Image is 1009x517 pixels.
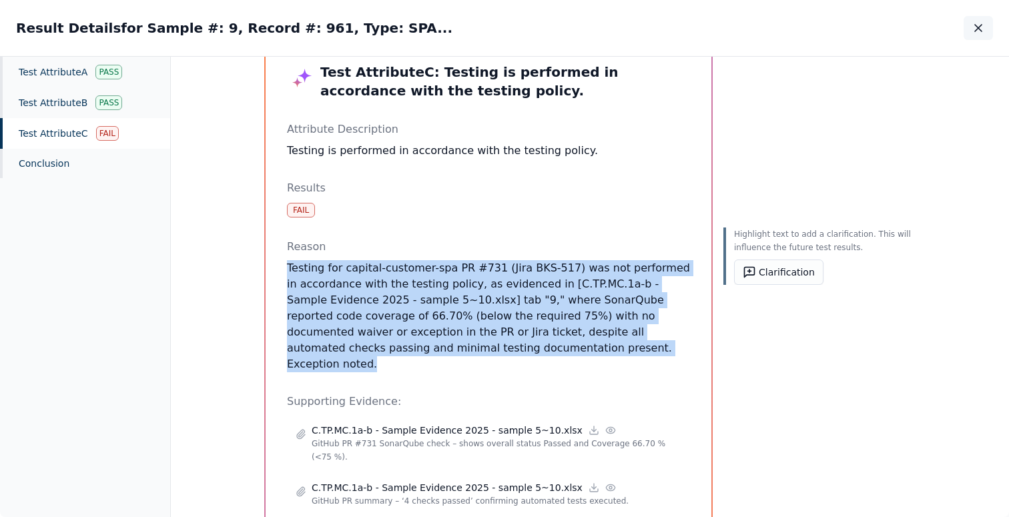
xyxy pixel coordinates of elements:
[312,424,583,437] p: C.TP.MC.1a-b - Sample Evidence 2025 - sample 5~10.xlsx
[734,227,916,254] p: Highlight text to add a clarification. This will influence the future test results.
[287,239,690,255] p: Reason
[16,19,452,37] h2: Result Details for Sample #: 9, Record #: 961, Type: SPA...
[287,121,690,137] p: Attribute Description
[312,494,681,508] p: GitHub PR summary – ‘4 checks passed’ confirming automated tests executed.
[95,95,122,110] div: Pass
[287,260,690,372] p: Testing for capital-customer-spa PR #731 (Jira BKS-517) was not performed in accordance with the ...
[287,203,315,217] div: Fail
[312,481,583,494] p: C.TP.MC.1a-b - Sample Evidence 2025 - sample 5~10.xlsx
[588,424,600,436] a: Download file
[287,143,690,159] p: Testing is performed in accordance with the testing policy.
[287,63,690,100] h3: Test Attribute C : Testing is performed in accordance with the testing policy.
[734,260,823,285] button: Clarification
[96,126,119,141] div: Fail
[95,65,122,79] div: Pass
[312,437,681,464] p: GitHub PR #731 SonarQube check – shows overall status Passed and Coverage 66.70 % (<75 %).
[588,482,600,494] a: Download file
[287,394,690,410] p: Supporting Evidence:
[287,180,690,196] p: Results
